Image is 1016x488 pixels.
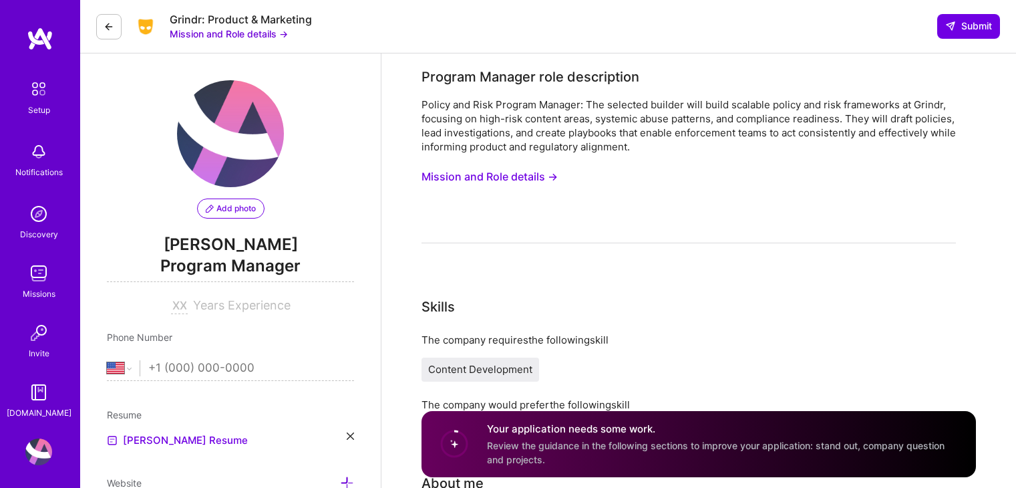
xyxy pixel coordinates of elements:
div: Grindr: Product & Marketing [170,13,312,27]
img: Company Logo [132,17,159,37]
button: Mission and Role details → [421,164,558,189]
div: Policy and Risk Program Manager: The selected builder will build scalable policy and risk framewo... [421,98,956,154]
a: [PERSON_NAME] Resume [107,433,248,449]
span: Resume [107,409,142,420]
img: discovery [25,201,52,227]
input: +1 (000) 000-0000 [148,349,354,388]
input: XX [171,298,188,314]
div: Missions [23,287,55,301]
span: Program Manager [107,255,354,282]
img: Invite [25,320,52,346]
div: Skills [421,297,455,317]
img: Resume [107,435,118,446]
img: guide book [25,379,52,406]
img: User Avatar [25,439,52,465]
i: icon LeftArrowDark [104,21,114,32]
img: bell [25,138,52,165]
i: icon Close [347,433,354,440]
div: Setup [28,103,50,117]
button: Add photo [197,199,265,219]
i: icon PencilPurple [206,205,214,213]
button: Submit [937,14,1000,38]
div: Discovery [20,227,58,241]
img: logo [27,27,53,51]
div: The company would prefer the following skill [421,398,956,412]
span: Content Development [428,363,532,376]
span: [PERSON_NAME] [107,235,354,255]
span: Submit [945,19,992,33]
a: User Avatar [22,439,55,465]
h4: Your application needs some work. [487,422,960,436]
i: icon SendLight [945,21,956,31]
img: User Avatar [177,80,284,187]
div: Notifications [15,165,63,179]
div: Invite [29,346,49,360]
div: Program Manager role description [421,67,639,87]
span: Phone Number [107,332,172,343]
img: teamwork [25,260,52,287]
span: Add photo [206,203,256,215]
div: [DOMAIN_NAME] [7,406,71,420]
div: The company requires the following skill [421,333,956,347]
img: setup [25,75,53,103]
span: Years Experience [193,298,291,312]
button: Mission and Role details → [170,27,288,41]
span: Review the guidance in the following sections to improve your application: stand out, company que... [487,440,945,465]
